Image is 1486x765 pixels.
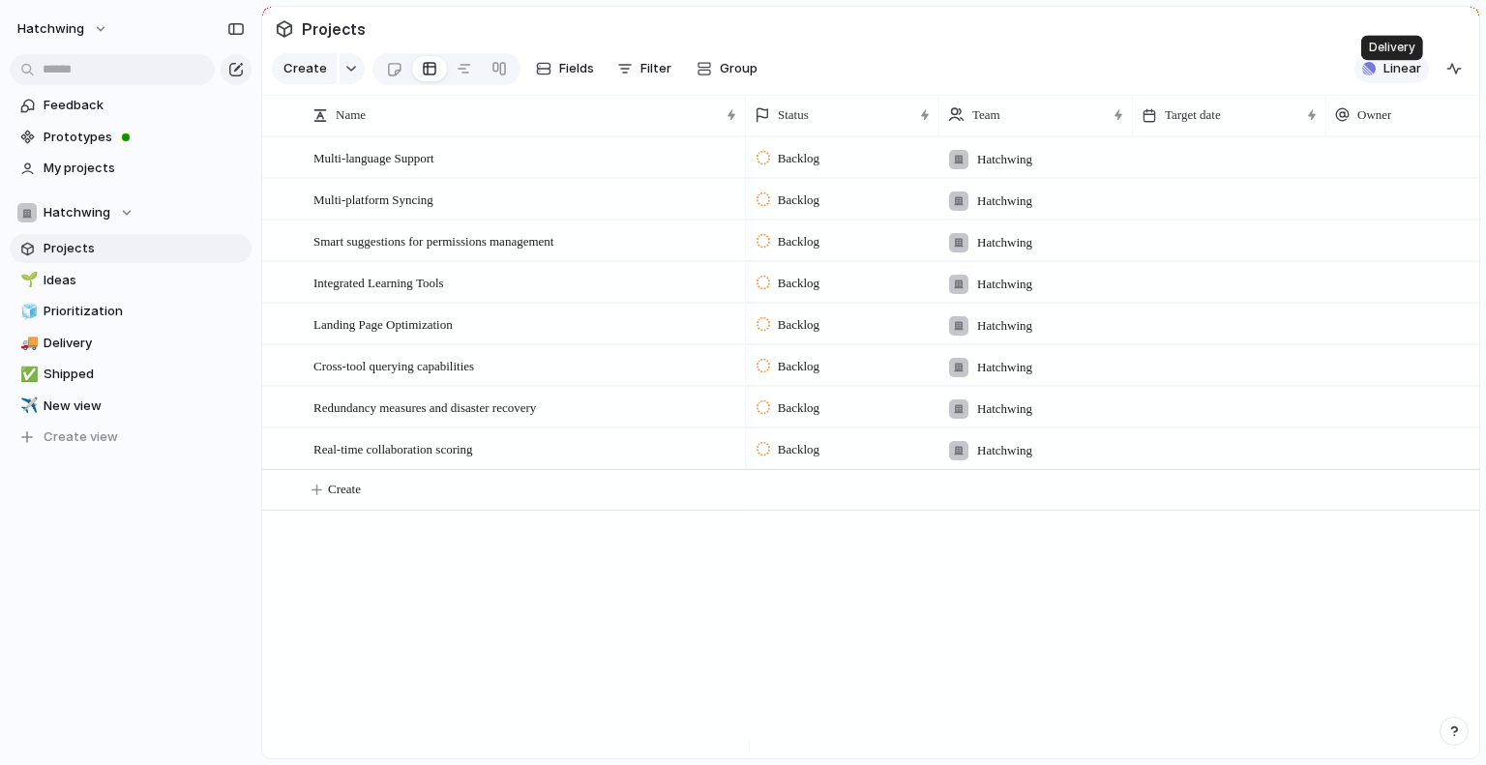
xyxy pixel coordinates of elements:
div: Delivery [1361,35,1423,60]
button: hatchwing [9,14,118,44]
span: Backlog [778,191,819,210]
span: Prototypes [44,128,245,147]
a: 🌱Ideas [10,266,252,295]
span: Hatchwing [977,399,1032,419]
a: Prototypes [10,123,252,152]
span: Owner [1357,105,1391,125]
span: Delivery [44,334,245,353]
a: Feedback [10,91,252,120]
button: Fields [528,53,602,84]
span: Filter [640,59,671,78]
button: 🚚 [17,334,37,353]
span: Ideas [44,271,245,290]
span: Target date [1165,105,1221,125]
span: Hatchwing [44,203,110,222]
span: Feedback [44,96,245,115]
button: Filter [609,53,679,84]
span: Status [778,105,809,125]
a: ✈️New view [10,392,252,421]
span: Backlog [778,398,819,418]
button: 🧊 [17,302,37,321]
button: Group [687,53,767,84]
div: 🧊 [20,301,34,323]
span: Cross-tool querying capabilities [313,354,474,376]
div: ✅ [20,364,34,386]
span: Backlog [778,232,819,251]
div: 🚚 [20,332,34,354]
span: Prioritization [44,302,245,321]
span: Backlog [778,440,819,459]
span: Backlog [778,149,819,168]
span: Hatchwing [977,150,1032,169]
span: Create [328,480,361,499]
span: Hatchwing [977,275,1032,294]
a: My projects [10,154,252,183]
span: Hatchwing [977,441,1032,460]
span: Hatchwing [977,191,1032,211]
a: ✅Shipped [10,360,252,389]
button: Linear [1354,54,1429,83]
span: Create [283,59,327,78]
span: My projects [44,159,245,178]
span: Redundancy measures and disaster recovery [313,396,536,418]
span: Create view [44,427,118,447]
span: Integrated Learning Tools [313,271,444,293]
span: Hatchwing [977,316,1032,336]
span: Hatchwing [977,233,1032,252]
span: Multi-language Support [313,146,434,168]
button: Create view [10,423,252,452]
span: Backlog [778,274,819,293]
button: 🌱 [17,271,37,290]
a: 🚚Delivery [10,329,252,358]
button: Create [272,53,337,84]
span: Multi-platform Syncing [313,188,433,210]
span: Fields [559,59,594,78]
span: New view [44,397,245,416]
span: Linear [1383,59,1421,78]
button: ✈️ [17,397,37,416]
span: Hatchwing [977,358,1032,377]
span: Projects [298,12,370,46]
span: Backlog [778,357,819,376]
button: ✅ [17,365,37,384]
button: Hatchwing [10,198,252,227]
span: Smart suggestions for permissions management [313,229,553,251]
span: hatchwing [17,19,84,39]
span: Projects [44,239,245,258]
span: Real-time collaboration scoring [313,437,473,459]
span: Group [720,59,758,78]
a: Projects [10,234,252,263]
div: ✈️ [20,395,34,417]
span: Landing Page Optimization [313,312,453,335]
span: Backlog [778,315,819,335]
span: Name [336,105,366,125]
a: 🧊Prioritization [10,297,252,326]
span: Shipped [44,365,245,384]
span: Team [972,105,1000,125]
div: 🌱 [20,269,34,291]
